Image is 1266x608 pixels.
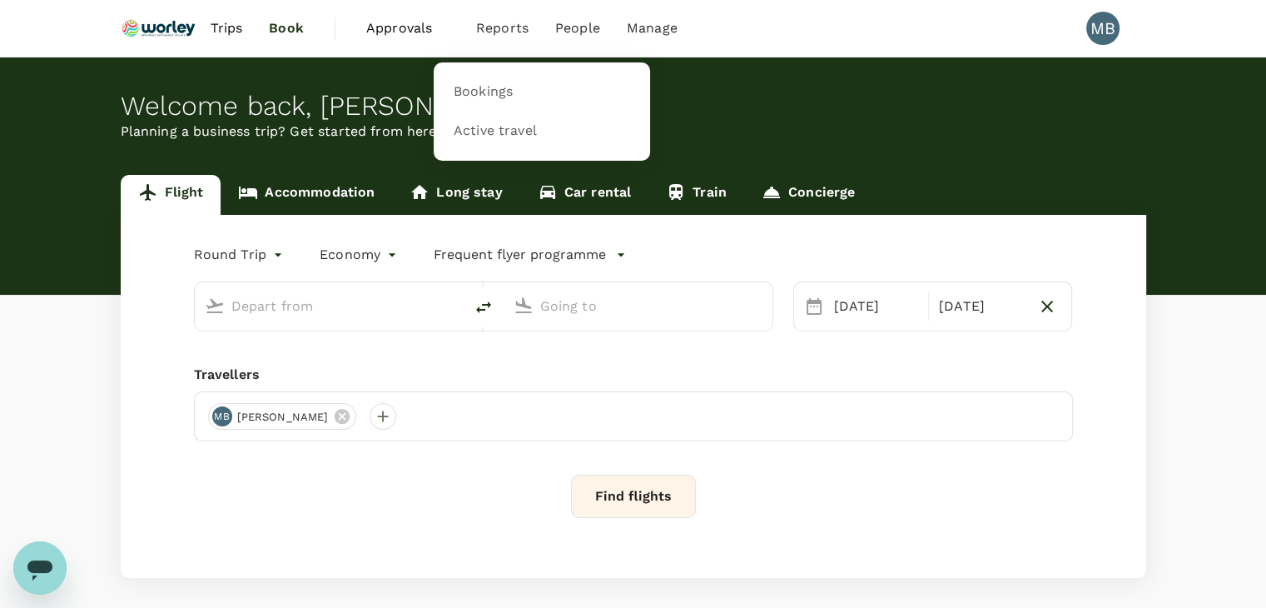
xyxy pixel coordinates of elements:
[761,304,764,307] button: Open
[121,91,1146,122] div: Welcome back , [PERSON_NAME] .
[227,409,339,426] span: [PERSON_NAME]
[476,18,529,38] span: Reports
[269,18,304,38] span: Book
[444,72,640,112] a: Bookings
[121,175,221,215] a: Flight
[627,18,678,38] span: Manage
[648,175,744,215] a: Train
[366,18,449,38] span: Approvals
[555,18,600,38] span: People
[454,122,537,141] span: Active travel
[464,287,504,327] button: delete
[1086,12,1120,45] div: MB
[434,245,606,265] p: Frequent flyer programme
[121,10,197,47] img: Ranhill Worley Sdn Bhd
[520,175,649,215] a: Car rental
[827,290,925,323] div: [DATE]
[221,175,392,215] a: Accommodation
[320,242,400,268] div: Economy
[210,18,242,38] span: Trips
[392,175,519,215] a: Long stay
[121,122,1146,142] p: Planning a business trip? Get started from here.
[744,175,872,215] a: Concierge
[231,293,429,319] input: Depart from
[571,475,696,518] button: Find flights
[452,304,455,307] button: Open
[13,541,67,595] iframe: Button to launch messaging window
[444,112,640,151] a: Active travel
[932,290,1030,323] div: [DATE]
[194,365,1073,385] div: Travellers
[434,245,626,265] button: Frequent flyer programme
[212,406,232,426] div: MB
[194,242,287,268] div: Round Trip
[454,82,513,102] span: Bookings
[208,403,357,430] div: MB[PERSON_NAME]
[540,293,737,319] input: Going to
